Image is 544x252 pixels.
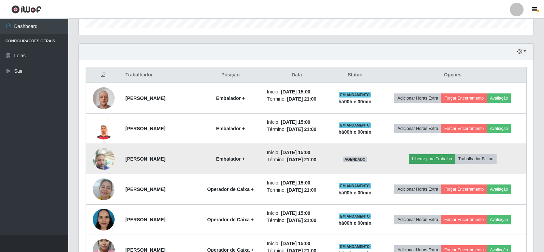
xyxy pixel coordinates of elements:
li: Início: [267,149,326,156]
th: Opções [379,67,527,83]
strong: [PERSON_NAME] [126,187,165,192]
li: Término: [267,95,326,103]
button: Adicionar Horas Extra [394,184,441,194]
img: 1741723439768.jpeg [93,118,115,139]
strong: Embalador + [216,156,245,162]
img: 1723391026413.jpeg [93,84,115,113]
button: Liberar para Trabalho [409,154,455,164]
li: Término: [267,187,326,194]
button: Avaliação [487,124,511,133]
button: Adicionar Horas Extra [394,124,441,133]
span: EM ANDAMENTO [339,244,371,249]
span: EM ANDAMENTO [339,92,371,98]
strong: há 00 h e 00 min [339,220,372,226]
strong: há 00 h e 00 min [339,129,372,135]
button: Forçar Encerramento [441,184,487,194]
li: Início: [267,210,326,217]
time: [DATE] 15:00 [281,241,310,246]
span: AGENDADO [343,157,367,162]
time: [DATE] 15:00 [281,180,310,186]
button: Forçar Encerramento [441,124,487,133]
strong: Operador de Caixa + [207,217,254,222]
li: Término: [267,156,326,163]
li: Início: [267,88,326,95]
button: Avaliação [487,215,511,224]
strong: [PERSON_NAME] [126,217,165,222]
strong: [PERSON_NAME] [126,156,165,162]
img: 1740160200761.jpeg [93,175,115,204]
img: CoreUI Logo [11,5,42,14]
strong: Operador de Caixa + [207,187,254,192]
time: [DATE] 21:00 [287,157,317,162]
time: [DATE] 15:00 [281,210,310,216]
strong: Embalador + [216,126,245,131]
strong: [PERSON_NAME] [126,126,165,131]
button: Adicionar Horas Extra [394,215,441,224]
time: [DATE] 15:00 [281,119,310,125]
li: Início: [267,240,326,247]
th: Status [331,67,379,83]
th: Trabalhador [121,67,198,83]
th: Posição [198,67,263,83]
img: 1715310702709.jpeg [93,205,115,234]
time: [DATE] 21:00 [287,218,317,223]
button: Avaliação [487,184,511,194]
strong: há 00 h e 00 min [339,190,372,195]
button: Trabalhador Faltou [455,154,496,164]
li: Início: [267,119,326,126]
img: 1749490683710.jpeg [93,144,115,173]
time: [DATE] 15:00 [281,89,310,94]
button: Avaliação [487,93,511,103]
strong: [PERSON_NAME] [126,95,165,101]
button: Forçar Encerramento [441,215,487,224]
time: [DATE] 21:00 [287,96,317,102]
time: [DATE] 21:00 [287,187,317,193]
time: [DATE] 21:00 [287,127,317,132]
li: Término: [267,126,326,133]
th: Data [263,67,330,83]
time: [DATE] 15:00 [281,150,310,155]
span: EM ANDAMENTO [339,122,371,128]
li: Término: [267,217,326,224]
strong: Embalador + [216,95,245,101]
button: Adicionar Horas Extra [394,93,441,103]
span: EM ANDAMENTO [339,183,371,189]
button: Forçar Encerramento [441,93,487,103]
li: Início: [267,179,326,187]
strong: há 00 h e 00 min [339,99,372,104]
span: EM ANDAMENTO [339,213,371,219]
